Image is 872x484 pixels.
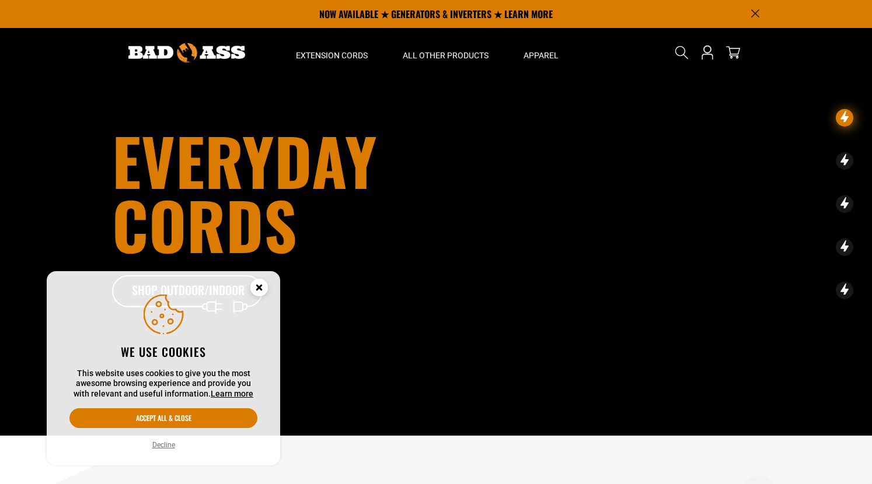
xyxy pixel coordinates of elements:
h1: Everyday cords [112,128,501,257]
summary: Search [672,43,691,62]
span: Extension Cords [296,50,368,61]
button: Decline [149,439,179,451]
img: Bad Ass Extension Cords [128,43,245,62]
a: Learn more [211,389,253,398]
span: All Other Products [403,50,489,61]
h2: We use cookies [69,344,257,359]
button: Accept all & close [69,408,257,428]
summary: Extension Cords [278,28,385,77]
span: Apparel [524,50,559,61]
summary: Apparel [506,28,576,77]
p: This website uses cookies to give you the most awesome browsing experience and provide you with r... [69,369,257,399]
summary: All Other Products [385,28,506,77]
aside: Cookie Consent [47,271,280,466]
